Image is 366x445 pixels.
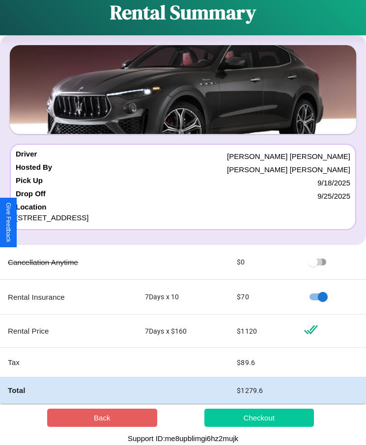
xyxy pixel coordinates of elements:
[16,189,46,203] h4: Drop Off
[227,163,350,176] p: [PERSON_NAME] [PERSON_NAME]
[16,203,350,211] h4: Location
[229,280,295,314] td: $ 70
[204,409,314,427] button: Checkout
[317,176,350,189] p: 9 / 18 / 2025
[137,314,229,348] td: 7 Days x $ 160
[229,348,295,377] td: $ 89.6
[47,409,157,427] button: Back
[16,211,350,224] p: [STREET_ADDRESS]
[16,163,52,176] h4: Hosted By
[229,377,295,404] td: $ 1279.6
[8,290,129,304] p: Rental Insurance
[8,256,129,269] p: Cancellation Anytime
[137,280,229,314] td: 7 Days x 10
[16,176,43,189] h4: Pick Up
[227,150,350,163] p: [PERSON_NAME] [PERSON_NAME]
[8,385,129,395] h4: Total
[229,314,295,348] td: $ 1120
[317,189,350,203] p: 9 / 25 / 2025
[5,203,12,242] div: Give Feedback
[8,356,129,369] p: Tax
[16,150,37,163] h4: Driver
[8,324,129,338] p: Rental Price
[128,432,238,445] p: Support ID: me8upblimgi6hz2mujk
[229,245,295,280] td: $ 0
